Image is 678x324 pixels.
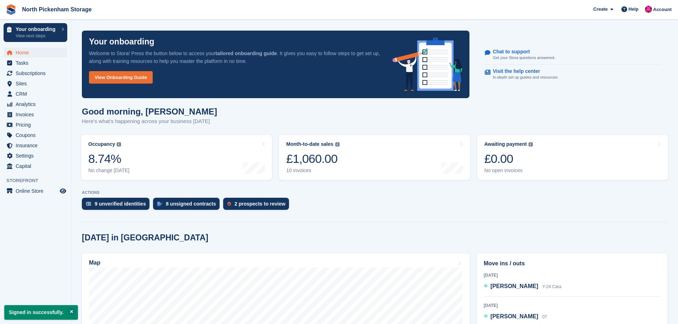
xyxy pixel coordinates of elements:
a: menu [4,110,67,119]
span: 07 [542,314,547,319]
a: Awaiting payment £0.00 No open invoices [477,135,668,180]
img: prospect-51fa495bee0391a8d652442698ab0144808aea92771e9ea1ae160a38d050c398.svg [227,202,231,206]
span: Account [653,6,672,13]
span: Online Store [16,186,58,196]
p: Welcome to Stora! Press the button below to access your . It gives you easy to follow steps to ge... [89,49,381,65]
a: [PERSON_NAME] Y-24 Cara [484,282,561,291]
div: 8 unsigned contracts [166,201,216,207]
div: £0.00 [484,152,533,166]
a: 2 prospects to review [223,198,293,213]
a: menu [4,79,67,89]
p: In-depth set up guides and resources. [493,74,559,80]
a: menu [4,58,67,68]
img: Dylan Taylor [645,6,652,13]
h2: Map [89,260,100,266]
p: Your onboarding [16,27,58,32]
div: 8.74% [88,152,130,166]
span: Settings [16,151,58,161]
span: Subscriptions [16,68,58,78]
span: Analytics [16,99,58,109]
span: Tasks [16,58,58,68]
div: [DATE] [484,302,661,309]
p: Your onboarding [89,38,154,46]
a: Occupancy 8.74% No change [DATE] [81,135,272,180]
a: View Onboarding Guide [89,71,153,84]
h2: [DATE] in [GEOGRAPHIC_DATA] [82,233,208,243]
a: menu [4,140,67,150]
span: Y-24 Cara [542,284,562,289]
span: Pricing [16,120,58,130]
a: Chat to support Get your Stora questions answered. [485,45,661,65]
p: View next steps [16,33,58,39]
div: [DATE] [484,272,661,278]
a: menu [4,130,67,140]
a: Your onboarding View next steps [4,23,67,42]
h2: Move ins / outs [484,259,661,268]
a: menu [4,48,67,58]
div: Occupancy [88,141,115,147]
a: North Pickenham Storage [19,4,95,15]
span: Coupons [16,130,58,140]
span: Invoices [16,110,58,119]
a: 9 unverified identities [82,198,153,213]
div: 9 unverified identities [95,201,146,207]
div: No open invoices [484,168,533,174]
div: 2 prospects to review [235,201,285,207]
div: Awaiting payment [484,141,527,147]
span: Create [593,6,608,13]
div: Month-to-date sales [286,141,333,147]
span: Storefront [6,177,71,184]
img: onboarding-info-6c161a55d2c0e0a8cae90662b2fe09162a5109e8cc188191df67fb4f79e88e88.svg [393,38,462,91]
img: icon-info-grey-7440780725fd019a000dd9b08b2336e03edf1995a4989e88bcd33f0948082b44.svg [529,142,533,147]
a: menu [4,68,67,78]
a: menu [4,151,67,161]
img: stora-icon-8386f47178a22dfd0bd8f6a31ec36ba5ce8667c1dd55bd0f319d3a0aa187defe.svg [6,4,16,15]
span: [PERSON_NAME] [490,313,538,319]
p: Chat to support [493,49,550,55]
a: [PERSON_NAME] 07 [484,312,547,322]
div: 10 invoices [286,168,339,174]
span: [PERSON_NAME] [490,283,538,289]
p: Signed in successfully. [4,305,78,320]
a: menu [4,120,67,130]
p: ACTIONS [82,190,667,195]
span: Insurance [16,140,58,150]
a: menu [4,89,67,99]
a: menu [4,186,67,196]
div: No change [DATE] [88,168,130,174]
span: Sites [16,79,58,89]
strong: tailored onboarding guide [215,51,277,56]
div: £1,060.00 [286,152,339,166]
p: Here's what's happening across your business [DATE] [82,117,217,126]
a: 8 unsigned contracts [153,198,223,213]
a: menu [4,161,67,171]
img: icon-info-grey-7440780725fd019a000dd9b08b2336e03edf1995a4989e88bcd33f0948082b44.svg [117,142,121,147]
span: Home [16,48,58,58]
span: Help [629,6,638,13]
h1: Good morning, [PERSON_NAME] [82,107,217,116]
img: icon-info-grey-7440780725fd019a000dd9b08b2336e03edf1995a4989e88bcd33f0948082b44.svg [335,142,340,147]
a: Visit the help center In-depth set up guides and resources. [485,65,661,84]
img: verify_identity-adf6edd0f0f0b5bbfe63781bf79b02c33cf7c696d77639b501bdc392416b5a36.svg [86,202,91,206]
p: Get your Stora questions answered. [493,55,555,61]
p: Visit the help center [493,68,553,74]
a: Month-to-date sales £1,060.00 10 invoices [279,135,470,180]
a: menu [4,99,67,109]
img: contract_signature_icon-13c848040528278c33f63329250d36e43548de30e8caae1d1a13099fd9432cc5.svg [157,202,162,206]
span: CRM [16,89,58,99]
span: Capital [16,161,58,171]
a: Preview store [59,187,67,195]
